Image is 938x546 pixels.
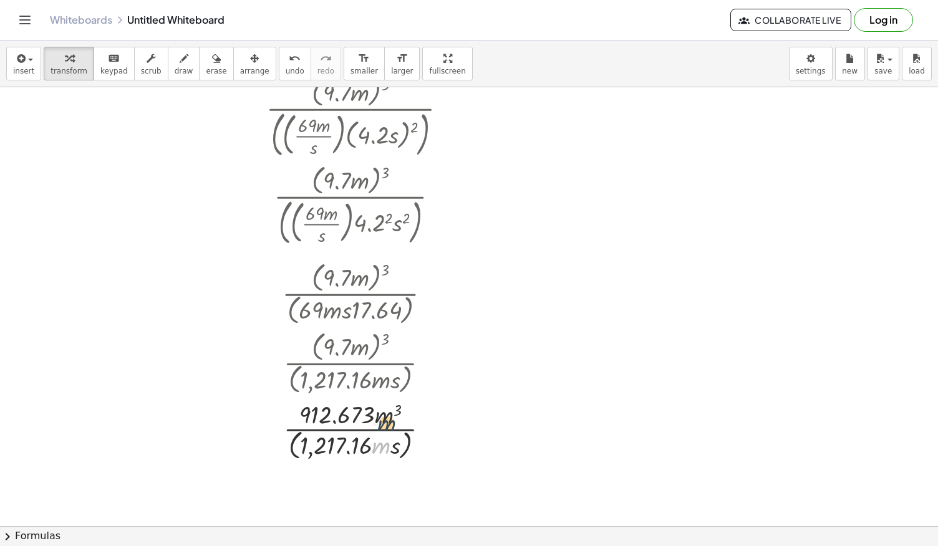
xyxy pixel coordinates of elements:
[789,47,833,80] button: settings
[15,10,35,30] button: Toggle navigation
[842,67,858,75] span: new
[909,67,925,75] span: load
[50,14,112,26] a: Whiteboards
[168,47,200,80] button: draw
[317,67,334,75] span: redo
[854,8,913,32] button: Log in
[391,67,413,75] span: larger
[13,67,34,75] span: insert
[94,47,135,80] button: keyboardkeypad
[358,51,370,66] i: format_size
[141,67,162,75] span: scrub
[6,47,41,80] button: insert
[730,9,851,31] button: Collaborate Live
[286,67,304,75] span: undo
[100,67,128,75] span: keypad
[289,51,301,66] i: undo
[351,67,378,75] span: smaller
[51,67,87,75] span: transform
[868,47,899,80] button: save
[902,47,932,80] button: load
[206,67,226,75] span: erase
[279,47,311,80] button: undoundo
[396,51,408,66] i: format_size
[233,47,276,80] button: arrange
[240,67,269,75] span: arrange
[311,47,341,80] button: redoredo
[175,67,193,75] span: draw
[199,47,233,80] button: erase
[108,51,120,66] i: keyboard
[384,47,420,80] button: format_sizelarger
[320,51,332,66] i: redo
[796,67,826,75] span: settings
[835,47,865,80] button: new
[741,14,841,26] span: Collaborate Live
[344,47,385,80] button: format_sizesmaller
[134,47,168,80] button: scrub
[874,67,892,75] span: save
[429,67,465,75] span: fullscreen
[44,47,94,80] button: transform
[422,47,472,80] button: fullscreen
